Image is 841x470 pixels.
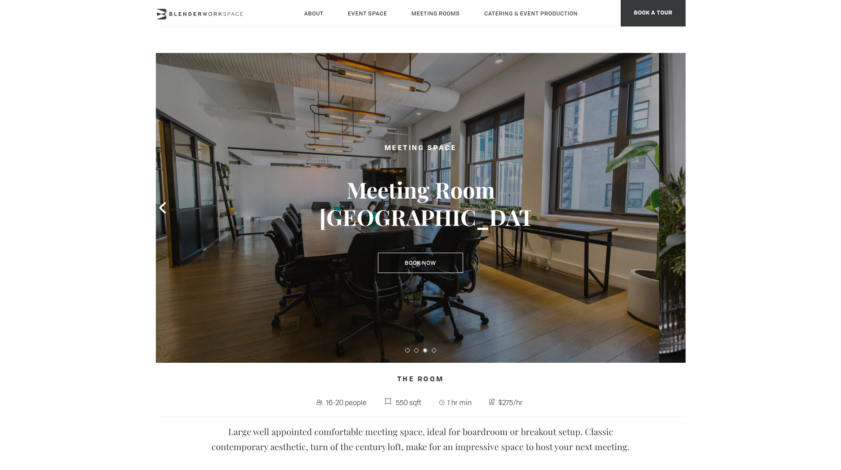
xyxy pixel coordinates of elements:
p: Large well appointed comfortable meeting space, ideal for boardroom or breakout setup. Classic co... [200,424,641,454]
span: $275/hr [496,395,525,410]
span: 1 hr min [446,395,474,410]
span: 550 sqft [393,395,423,410]
span: 16-20 people [324,395,369,410]
h3: Meeting Room [GEOGRAPHIC_DATA] [319,176,522,231]
h4: The Room [156,372,686,388]
h2: Meeting Space [319,143,522,154]
iframe: Chat Widget [797,428,841,470]
a: Book Now [378,253,463,273]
